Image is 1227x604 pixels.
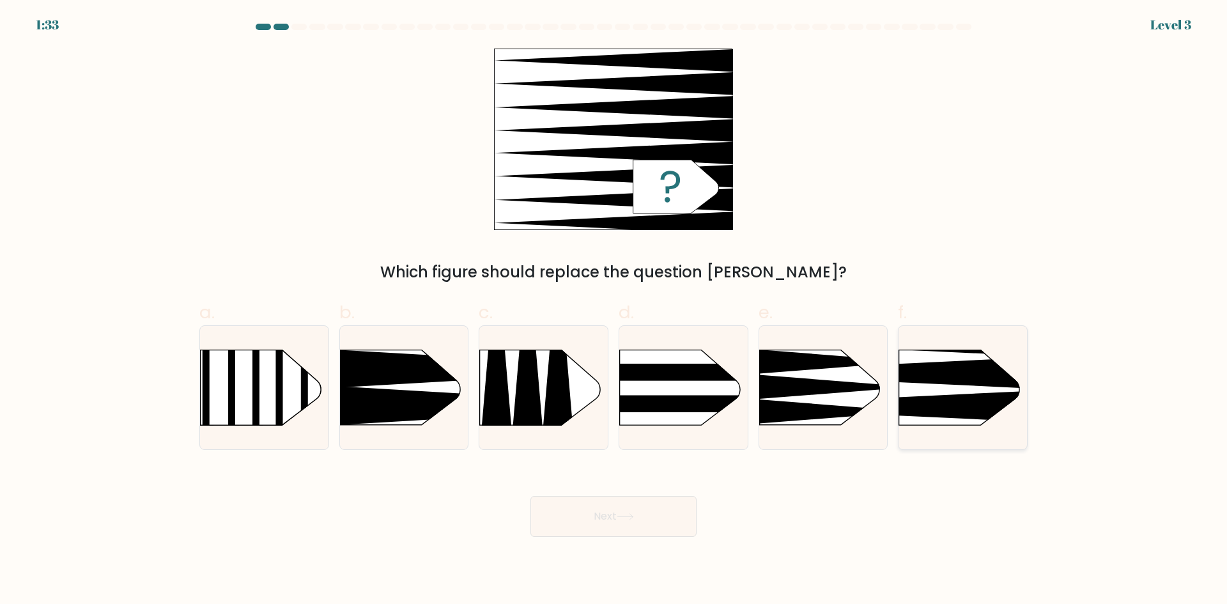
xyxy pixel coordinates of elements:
button: Next [530,496,697,537]
div: 1:33 [36,15,59,35]
div: Which figure should replace the question [PERSON_NAME]? [207,261,1020,284]
span: c. [479,300,493,325]
span: f. [898,300,907,325]
div: Level 3 [1150,15,1191,35]
span: b. [339,300,355,325]
span: e. [759,300,773,325]
span: d. [619,300,634,325]
span: a. [199,300,215,325]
